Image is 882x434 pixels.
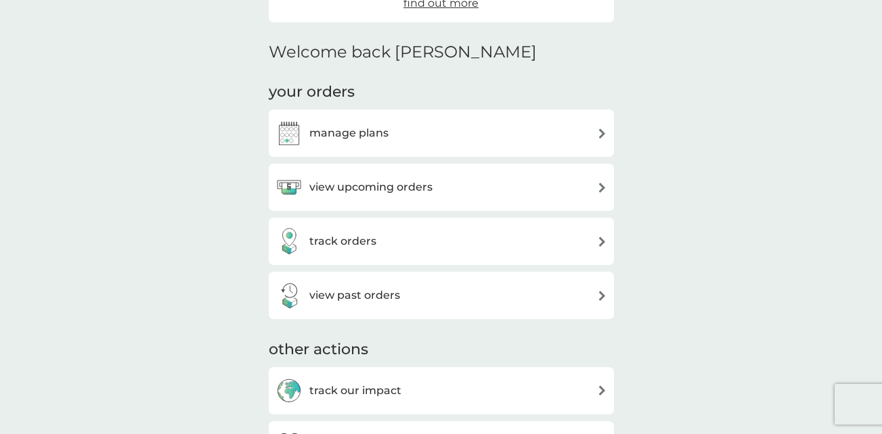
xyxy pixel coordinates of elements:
[309,178,433,196] h3: view upcoming orders
[269,339,368,360] h3: other actions
[309,287,400,304] h3: view past orders
[309,382,401,400] h3: track our impact
[269,82,355,103] h3: your orders
[269,43,537,62] h2: Welcome back [PERSON_NAME]
[597,237,607,247] img: arrow right
[597,291,607,301] img: arrow right
[597,128,607,139] img: arrow right
[309,124,389,142] h3: manage plans
[597,183,607,193] img: arrow right
[597,385,607,395] img: arrow right
[309,233,376,250] h3: track orders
